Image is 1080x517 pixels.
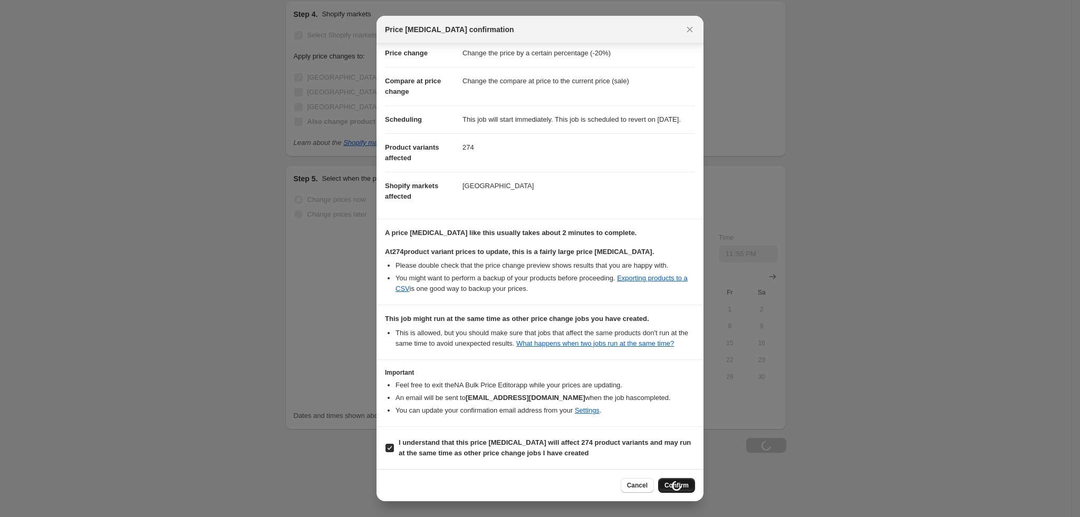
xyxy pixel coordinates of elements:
li: You might want to perform a backup of your products before proceeding. is one good way to backup ... [396,273,695,294]
b: I understand that this price [MEDICAL_DATA] will affect 274 product variants and may run at the s... [399,438,691,457]
a: Settings [575,406,600,414]
button: Cancel [621,478,654,493]
span: Product variants affected [385,143,439,162]
span: Cancel [627,481,648,490]
dd: [GEOGRAPHIC_DATA] [462,172,695,200]
li: Feel free to exit the NA Bulk Price Editor app while your prices are updating. [396,380,695,391]
li: You can update your confirmation email address from your . [396,405,695,416]
span: Scheduling [385,115,422,123]
button: Close [682,22,697,37]
b: [EMAIL_ADDRESS][DOMAIN_NAME] [466,394,585,402]
dd: 274 [462,133,695,161]
li: An email will be sent to when the job has completed . [396,393,695,403]
a: Exporting products to a CSV [396,274,688,292]
dd: Change the price by a certain percentage (-20%) [462,40,695,67]
b: A price [MEDICAL_DATA] like this usually takes about 2 minutes to complete. [385,229,637,237]
span: Price [MEDICAL_DATA] confirmation [385,24,514,35]
h3: Important [385,368,695,377]
b: This job might run at the same time as other price change jobs you have created. [385,315,649,323]
a: What happens when two jobs run at the same time? [516,339,674,347]
li: This is allowed, but you should make sure that jobs that affect the same products don ' t run at ... [396,328,695,349]
span: Shopify markets affected [385,182,438,200]
span: Price change [385,49,428,57]
li: Please double check that the price change preview shows results that you are happy with. [396,260,695,271]
dd: Change the compare at price to the current price (sale) [462,67,695,95]
span: Compare at price change [385,77,441,95]
dd: This job will start immediately. This job is scheduled to revert on [DATE]. [462,105,695,133]
b: At 274 product variant prices to update, this is a fairly large price [MEDICAL_DATA]. [385,248,654,256]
